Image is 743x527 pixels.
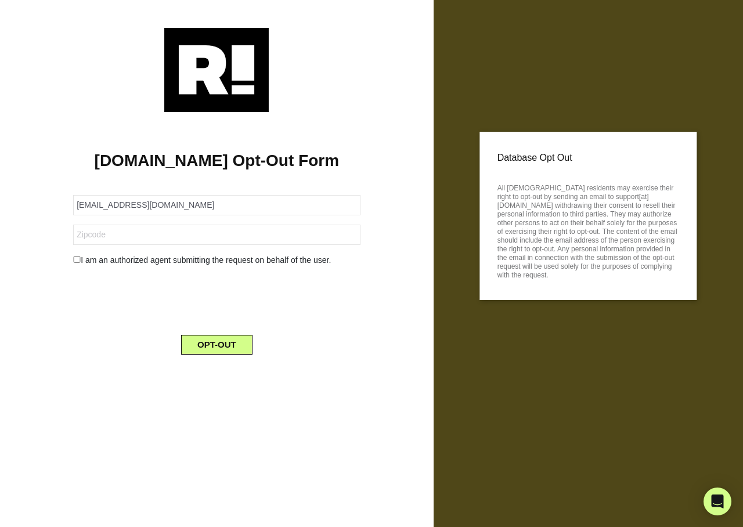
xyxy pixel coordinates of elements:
[497,181,679,280] p: All [DEMOGRAPHIC_DATA] residents may exercise their right to opt-out by sending an email to suppo...
[73,225,360,245] input: Zipcode
[128,276,305,321] iframe: reCAPTCHA
[17,151,416,171] h1: [DOMAIN_NAME] Opt-Out Form
[73,195,360,215] input: Email Address
[181,335,253,355] button: OPT-OUT
[164,28,269,112] img: Retention.com
[64,254,369,266] div: I am an authorized agent submitting the request on behalf of the user.
[497,149,679,167] p: Database Opt Out
[704,488,731,515] div: Open Intercom Messenger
